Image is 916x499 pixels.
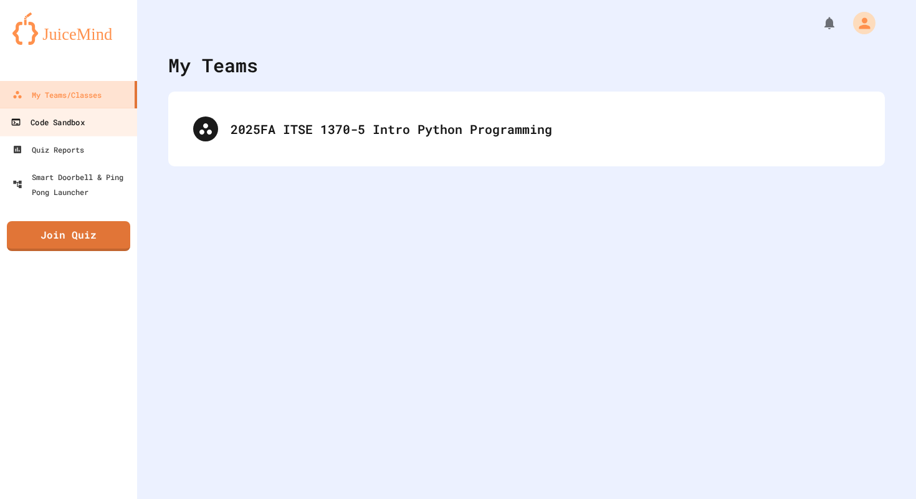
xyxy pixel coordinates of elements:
[168,51,258,79] div: My Teams
[11,115,84,130] div: Code Sandbox
[7,221,130,251] a: Join Quiz
[12,169,132,199] div: Smart Doorbell & Ping Pong Launcher
[12,87,102,102] div: My Teams/Classes
[799,12,840,34] div: My Notifications
[12,12,125,45] img: logo-orange.svg
[840,9,879,37] div: My Account
[12,142,84,157] div: Quiz Reports
[231,120,860,138] div: 2025FA ITSE 1370-5 Intro Python Programming
[181,104,872,154] div: 2025FA ITSE 1370-5 Intro Python Programming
